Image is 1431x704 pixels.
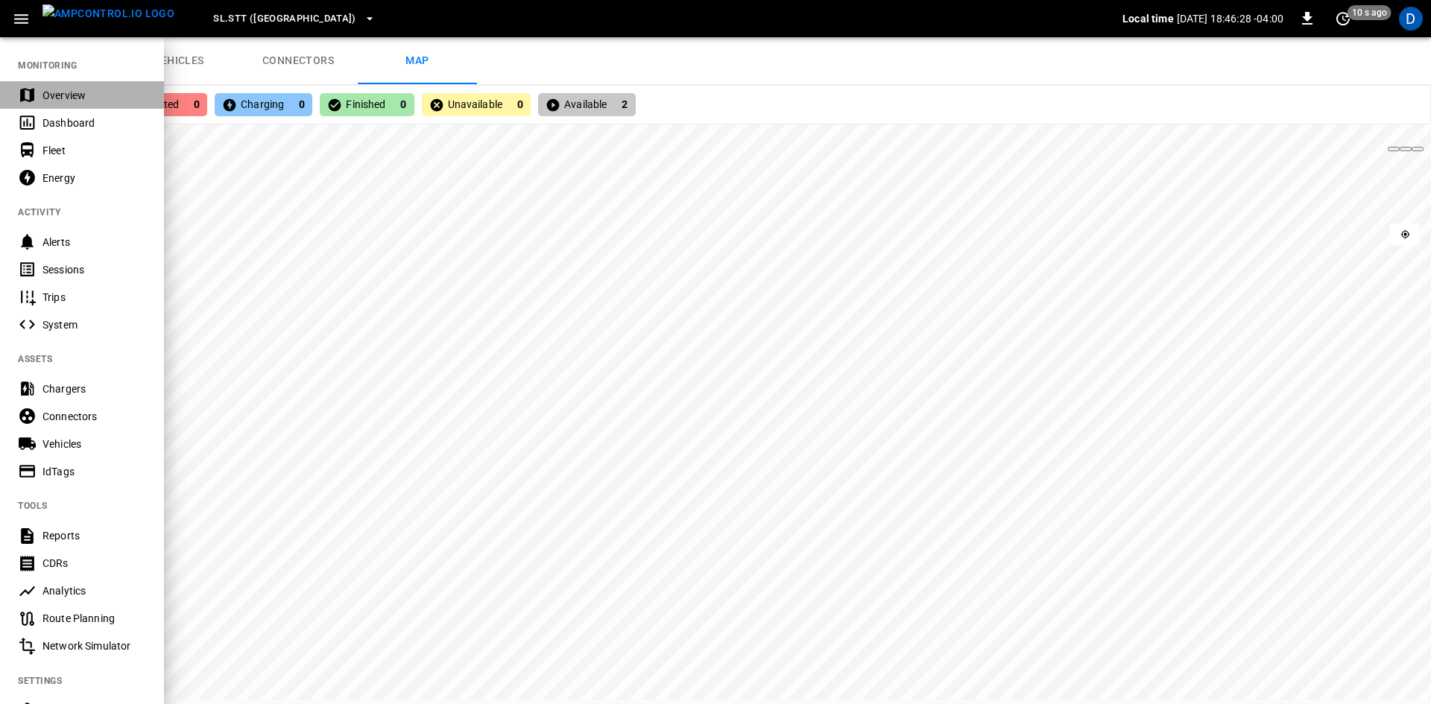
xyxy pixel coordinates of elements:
div: CDRs [42,556,146,571]
div: Network Simulator [42,638,146,653]
div: Route Planning [42,611,146,626]
div: Trips [42,290,146,305]
div: Alerts [42,235,146,250]
div: Chargers [42,381,146,396]
p: Local time [1122,11,1174,26]
div: Vehicles [42,437,146,451]
div: Analytics [42,583,146,598]
div: Overview [42,88,146,103]
span: 10 s ago [1348,5,1391,20]
div: Reports [42,528,146,543]
div: Dashboard [42,115,146,130]
div: Fleet [42,143,146,158]
div: profile-icon [1399,7,1423,31]
div: System [42,317,146,332]
span: SL.STT ([GEOGRAPHIC_DATA]) [213,10,356,28]
button: set refresh interval [1331,7,1355,31]
div: IdTags [42,464,146,479]
img: ampcontrol.io logo [42,4,174,23]
p: [DATE] 18:46:28 -04:00 [1177,11,1283,26]
div: Connectors [42,409,146,424]
div: Energy [42,171,146,185]
div: Sessions [42,262,146,277]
